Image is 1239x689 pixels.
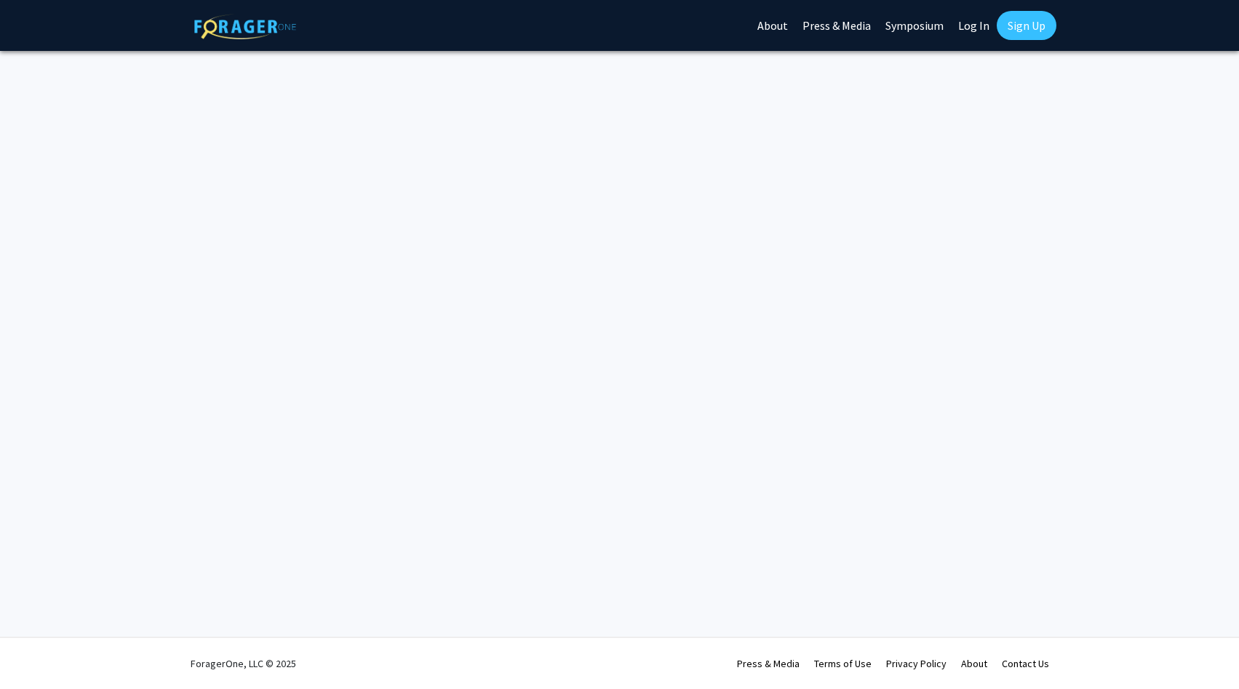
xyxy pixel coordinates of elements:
iframe: Chat [1177,624,1228,678]
div: ForagerOne, LLC © 2025 [191,638,296,689]
a: Contact Us [1002,657,1049,670]
a: Sign Up [997,11,1056,40]
img: ForagerOne Logo [194,14,296,39]
a: Terms of Use [814,657,872,670]
a: About [961,657,987,670]
a: Press & Media [737,657,800,670]
a: Privacy Policy [886,657,947,670]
